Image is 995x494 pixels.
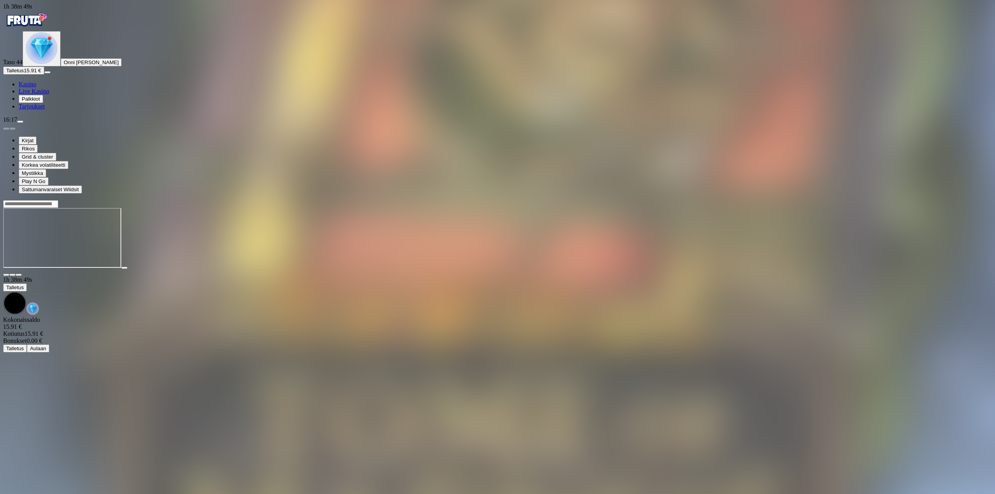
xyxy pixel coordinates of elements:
button: prev slide [3,127,9,130]
span: Grid & cluster [22,154,53,160]
button: fullscreen icon [16,274,22,276]
button: Sattumanvaraiset Wildsit [19,185,82,194]
button: Rikos [19,145,38,153]
button: Kirjat [19,136,37,145]
input: Search [3,200,58,208]
button: Mystiikka [19,169,46,177]
span: Bonukset [3,337,26,344]
span: Talletus [6,68,24,73]
button: menu [44,71,51,73]
iframe: Tome of Madness [3,208,121,268]
div: Game menu [3,276,992,316]
button: chevron-down icon [9,274,16,276]
span: Taso 44 [3,59,23,65]
div: 0.00 € [3,337,992,344]
span: 16:17 [3,116,17,123]
a: poker-chip iconLive Kasino [19,88,49,94]
a: Fruta [3,24,50,31]
span: Rikos [22,146,35,152]
span: Play N Go [22,178,45,184]
a: gift-inverted iconTarjoukset [19,103,45,110]
button: menu [17,120,23,123]
button: Play N Go [19,177,49,185]
span: Korkea volatiliteetti [22,162,65,168]
span: Talletus [6,285,24,290]
img: reward-icon [26,302,39,315]
span: Palkkiot [22,96,40,102]
span: Tarjoukset [19,103,45,110]
button: Talletus [3,344,27,353]
button: play icon [121,267,127,269]
button: level unlocked [23,31,61,66]
div: Game menu content [3,316,992,353]
nav: Primary [3,10,992,110]
span: user session time [3,276,32,283]
button: Onni [PERSON_NAME] [61,58,122,66]
span: Mystiikka [22,170,43,176]
button: Aulaan [27,344,49,353]
span: Kasino [19,81,36,87]
div: 15.91 € [3,330,992,337]
span: Sattumanvaraiset Wildsit [22,187,79,192]
span: user session time [3,3,32,10]
div: Kokonaissaldo [3,316,992,330]
span: Kirjat [22,138,33,143]
span: Kotiutus [3,330,24,337]
img: level unlocked [26,32,58,64]
button: Talletusplus icon15.91 € [3,66,44,75]
button: Talletus [3,283,27,292]
span: Onni [PERSON_NAME] [64,59,119,65]
span: 15.91 € [24,68,41,73]
div: 15.91 € [3,323,992,330]
button: Korkea volatiliteetti [19,161,68,169]
img: Fruta [3,10,50,30]
span: Live Kasino [19,88,49,94]
button: Grid & cluster [19,153,56,161]
button: close icon [3,274,9,276]
button: next slide [9,127,16,130]
span: Aulaan [30,346,46,351]
a: diamond iconKasino [19,81,36,87]
button: reward iconPalkkiot [19,95,43,103]
span: Talletus [6,346,24,351]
